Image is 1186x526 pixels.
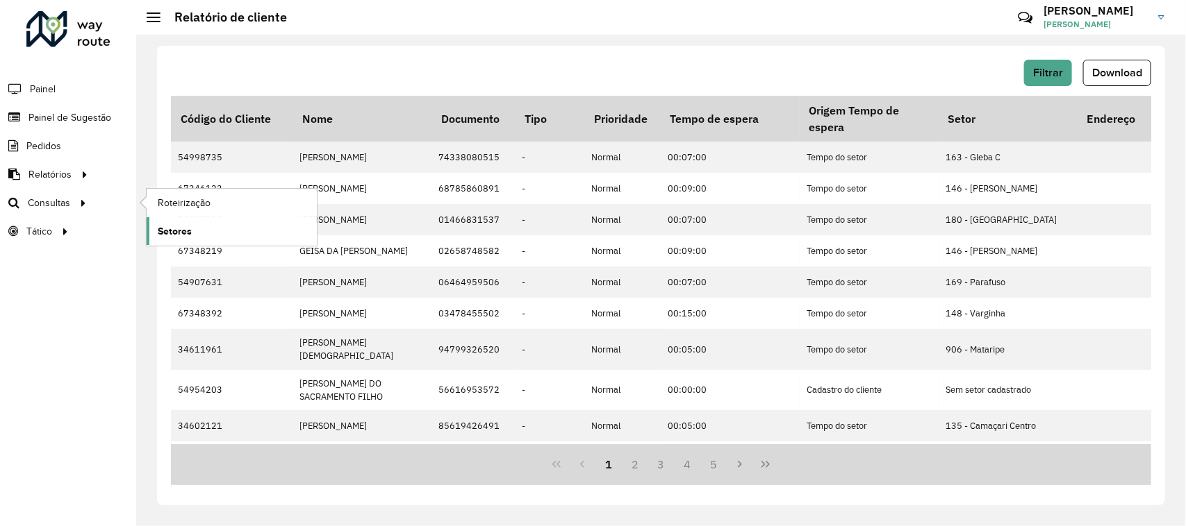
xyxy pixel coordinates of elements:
[661,329,800,369] td: 00:05:00
[171,173,293,204] td: 67346123
[171,235,293,266] td: 67348219
[800,329,939,369] td: Tempo do setor
[171,266,293,298] td: 54907631
[939,266,1078,298] td: 169 - Parafuso
[515,204,584,235] td: -
[661,298,800,329] td: 00:15:00
[158,224,192,239] span: Setores
[431,298,515,329] td: 03478455502
[515,142,584,173] td: -
[293,370,431,410] td: [PERSON_NAME] DO SACRAMENTO FILHO
[939,173,1078,204] td: 146 - [PERSON_NAME]
[431,173,515,204] td: 68785860891
[293,441,431,473] td: [PERSON_NAME]
[293,235,431,266] td: GEISA DA [PERSON_NAME]
[171,329,293,369] td: 34611961
[661,142,800,173] td: 00:07:00
[515,298,584,329] td: -
[595,451,622,477] button: 1
[727,451,753,477] button: Next Page
[584,298,661,329] td: Normal
[584,329,661,369] td: Normal
[26,139,61,153] span: Pedidos
[26,224,52,239] span: Tático
[293,173,431,204] td: [PERSON_NAME]
[939,204,1078,235] td: 180 - [GEOGRAPHIC_DATA]
[800,204,939,235] td: Tempo do setor
[431,370,515,410] td: 56616953572
[800,235,939,266] td: Tempo do setor
[515,96,584,142] th: Tipo
[622,451,648,477] button: 2
[584,266,661,298] td: Normal
[661,173,800,204] td: 00:09:00
[939,142,1078,173] td: 163 - Gleba C
[147,217,317,245] a: Setores
[584,173,661,204] td: Normal
[1083,60,1151,86] button: Download
[800,96,939,142] th: Origem Tempo de espera
[939,329,1078,369] td: 906 - Mataripe
[1024,60,1072,86] button: Filtrar
[661,266,800,298] td: 00:07:00
[431,410,515,441] td: 85619426491
[584,235,661,266] td: Normal
[431,329,515,369] td: 94799326520
[584,96,661,142] th: Prioridade
[661,370,800,410] td: 00:00:00
[800,370,939,410] td: Cadastro do cliente
[661,410,800,441] td: 00:05:00
[293,298,431,329] td: [PERSON_NAME]
[28,110,111,125] span: Painel de Sugestão
[171,142,293,173] td: 54998735
[700,451,727,477] button: 5
[800,441,939,473] td: Tempo do setor
[752,451,779,477] button: Last Page
[147,189,317,217] a: Roteirização
[1010,3,1040,33] a: Contato Rápido
[293,266,431,298] td: [PERSON_NAME]
[431,204,515,235] td: 01466831537
[648,451,675,477] button: 3
[661,235,800,266] td: 00:09:00
[515,329,584,369] td: -
[431,235,515,266] td: 02658748582
[171,410,293,441] td: 34602121
[661,96,800,142] th: Tempo de espera
[584,204,661,235] td: Normal
[171,298,293,329] td: 67348392
[515,266,584,298] td: -
[171,441,293,473] td: 67348563
[939,370,1078,410] td: Sem setor cadastrado
[515,410,584,441] td: -
[515,235,584,266] td: -
[293,142,431,173] td: [PERSON_NAME]
[939,410,1078,441] td: 135 - Camaçari Centro
[431,441,515,473] td: 00669869589
[515,173,584,204] td: -
[800,266,939,298] td: Tempo do setor
[28,196,70,210] span: Consultas
[939,441,1078,473] td: 146 - [PERSON_NAME]
[584,142,661,173] td: Normal
[800,173,939,204] td: Tempo do setor
[1092,67,1142,78] span: Download
[293,96,431,142] th: Nome
[431,142,515,173] td: 74338080515
[171,96,293,142] th: Código do Cliente
[584,410,661,441] td: Normal
[800,142,939,173] td: Tempo do setor
[293,410,431,441] td: [PERSON_NAME]
[584,370,661,410] td: Normal
[1044,4,1148,17] h3: [PERSON_NAME]
[158,196,211,210] span: Roteirização
[30,82,56,96] span: Painel
[160,10,287,25] h2: Relatório de cliente
[28,167,72,182] span: Relatórios
[293,204,431,235] td: [PERSON_NAME]
[939,235,1078,266] td: 146 - [PERSON_NAME]
[800,410,939,441] td: Tempo do setor
[171,370,293,410] td: 54954203
[515,370,584,410] td: -
[1033,67,1063,78] span: Filtrar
